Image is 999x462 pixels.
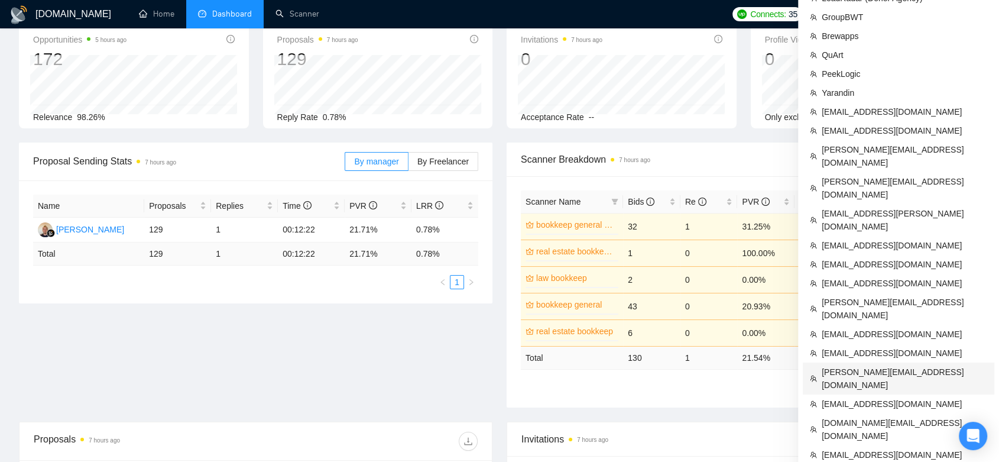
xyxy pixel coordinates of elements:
[822,277,987,290] span: [EMAIL_ADDRESS][DOMAIN_NAME]
[822,49,987,62] span: QuArt
[765,112,884,122] span: Only exclusive agency members
[275,9,319,19] a: searchScanner
[521,432,965,447] span: Invitations
[822,258,987,271] span: [EMAIL_ADDRESS][DOMAIN_NAME]
[439,279,446,286] span: left
[737,240,794,266] td: 100.00%
[737,319,794,346] td: 0.00%
[623,266,680,293] td: 2
[810,108,817,115] span: team
[144,243,211,266] td: 129
[349,201,377,211] span: PVR
[369,201,377,209] span: info-circle
[623,240,680,266] td: 1
[810,33,817,40] span: team
[526,301,534,309] span: crown
[619,157,650,163] time: 7 hours ago
[810,217,817,224] span: team
[810,305,817,312] span: team
[571,37,602,43] time: 7 hours ago
[680,346,738,369] td: 1
[226,35,235,43] span: info-circle
[323,112,346,122] span: 0.78%
[9,5,28,24] img: logo
[822,124,987,137] span: [EMAIL_ADDRESS][DOMAIN_NAME]
[211,218,278,243] td: 1
[95,37,127,43] time: 5 hours ago
[436,275,450,289] button: left
[277,33,358,47] span: Proposals
[38,222,53,237] img: AS
[33,154,345,169] span: Proposal Sending Stats
[623,213,680,240] td: 32
[611,198,618,205] span: filter
[216,199,264,212] span: Replies
[33,112,72,122] span: Relevance
[198,9,206,18] span: dashboard
[536,218,616,231] a: bookkeep general US only
[277,112,318,122] span: Reply Rate
[680,213,738,240] td: 1
[468,279,475,286] span: right
[822,105,987,118] span: [EMAIL_ADDRESS][DOMAIN_NAME]
[810,426,817,433] span: team
[822,207,987,233] span: [EMAIL_ADDRESS][PERSON_NAME][DOMAIN_NAME]
[761,198,770,206] span: info-circle
[521,48,602,70] div: 0
[34,432,256,451] div: Proposals
[212,9,252,19] span: Dashboard
[609,193,621,211] span: filter
[810,400,817,408] span: team
[577,437,608,443] time: 7 hours ago
[789,8,797,21] span: 35
[354,157,398,166] span: By manager
[822,175,987,201] span: [PERSON_NAME][EMAIL_ADDRESS][DOMAIN_NAME]
[56,223,124,236] div: [PERSON_NAME]
[416,201,443,211] span: LRR
[822,143,987,169] span: [PERSON_NAME][EMAIL_ADDRESS][DOMAIN_NAME]
[33,48,127,70] div: 172
[536,245,616,258] a: real estate bookkeep US only
[646,198,654,206] span: info-circle
[750,8,786,21] span: Connects:
[822,448,987,461] span: [EMAIL_ADDRESS][DOMAIN_NAME]
[680,293,738,319] td: 0
[810,350,817,357] span: team
[714,35,722,43] span: info-circle
[822,30,987,43] span: Brewapps
[822,67,987,80] span: PeekLogic
[33,243,144,266] td: Total
[526,221,534,229] span: crown
[459,432,478,451] button: download
[698,198,706,206] span: info-circle
[145,159,176,166] time: 7 hours ago
[810,375,817,382] span: team
[822,347,987,360] span: [EMAIL_ADDRESS][DOMAIN_NAME]
[536,272,616,285] a: law bookkeep
[822,86,987,99] span: Yarandin
[464,275,478,289] li: Next Page
[33,195,144,218] th: Name
[737,346,794,369] td: 21.54 %
[623,346,680,369] td: 130
[822,398,987,411] span: [EMAIL_ADDRESS][DOMAIN_NAME]
[411,218,478,243] td: 0.78%
[47,229,55,237] img: gigradar-bm.png
[521,346,623,369] td: Total
[822,328,987,341] span: [EMAIL_ADDRESS][DOMAIN_NAME]
[89,437,120,444] time: 7 hours ago
[450,275,464,289] li: 1
[822,296,987,322] span: [PERSON_NAME][EMAIL_ADDRESS][DOMAIN_NAME]
[765,33,857,47] span: Profile Views
[139,9,174,19] a: homeHome
[810,280,817,287] span: team
[521,152,966,167] span: Scanner Breakdown
[810,185,817,192] span: team
[435,201,443,209] span: info-circle
[623,293,680,319] td: 43
[680,240,738,266] td: 0
[327,37,358,43] time: 7 hours ago
[737,213,794,240] td: 31.25%
[536,325,616,338] a: real estate bookkeep
[459,437,477,446] span: download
